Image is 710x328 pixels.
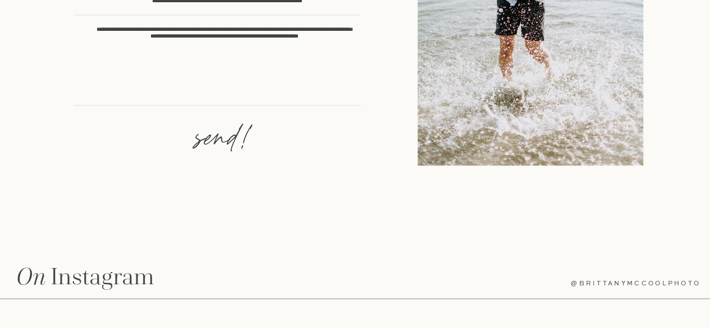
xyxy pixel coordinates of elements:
[16,265,60,286] p: On
[51,265,154,293] p: Instagram
[495,280,700,290] a: @brittanymccoolphoto
[162,126,284,168] a: send!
